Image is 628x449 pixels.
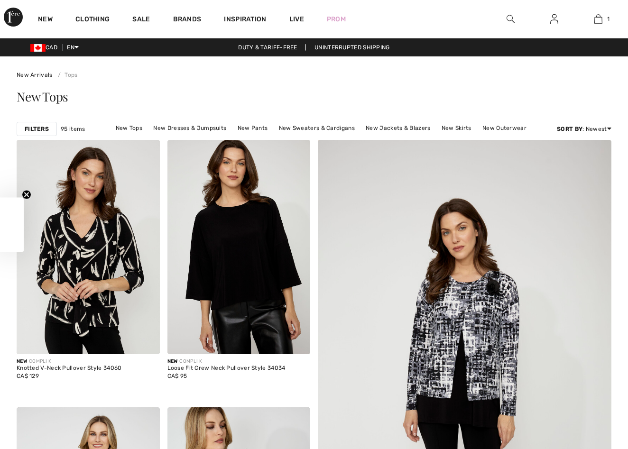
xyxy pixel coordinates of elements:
a: New Dresses & Jumpsuits [148,122,231,134]
span: EN [67,44,79,51]
a: Live [289,14,304,24]
img: My Bag [594,13,602,25]
a: 1 [577,13,620,25]
div: Loose Fit Crew Neck Pullover Style 34034 [167,365,286,372]
a: Sign In [543,13,566,25]
a: Prom [327,14,346,24]
a: New Arrivals [17,72,53,78]
span: Inspiration [224,15,266,25]
a: New [38,15,53,25]
a: Clothing [75,15,110,25]
a: New Jackets & Blazers [361,122,435,134]
img: search the website [507,13,515,25]
a: New Skirts [437,122,476,134]
a: Sale [132,15,150,25]
a: Brands [173,15,202,25]
span: New Tops [17,88,68,105]
span: CAD [30,44,61,51]
span: CA$ 95 [167,373,187,379]
a: New Tops [111,122,147,134]
strong: Sort By [557,126,582,132]
strong: Filters [25,125,49,133]
div: Knotted V-Neck Pullover Style 34060 [17,365,122,372]
img: Loose Fit Crew Neck Pullover Style 34034. Black [167,140,311,354]
div: COMPLI K [17,358,122,365]
span: CA$ 129 [17,373,39,379]
span: 1 [607,15,610,23]
a: New Pants [233,122,273,134]
button: Close teaser [22,190,31,199]
a: New Outerwear [478,122,531,134]
a: Tops [54,72,78,78]
span: New [17,358,27,364]
div: COMPLI K [167,358,286,365]
img: Canadian Dollar [30,44,46,52]
a: New Sweaters & Cardigans [274,122,360,134]
img: My Info [550,13,558,25]
div: : Newest [557,125,611,133]
img: 1ère Avenue [4,8,23,27]
span: New [167,358,178,364]
img: Knotted V-Neck Pullover Style 34060. As sample [17,140,160,354]
span: 95 items [61,125,85,133]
